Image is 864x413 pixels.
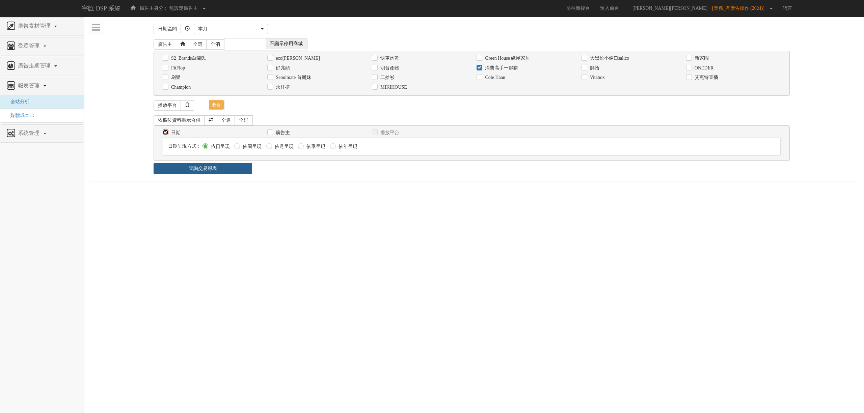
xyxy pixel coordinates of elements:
[16,23,54,29] span: 廣告素材管理
[337,143,357,150] label: 依年呈現
[5,61,79,71] a: 廣告走期管理
[588,55,629,62] label: 大黑松小倆口salico
[5,81,79,91] a: 報表管理
[693,74,718,81] label: 艾克特直播
[235,115,253,125] a: 全消
[5,99,29,104] a: 全站分析
[379,74,395,81] label: 二拾衫
[379,84,407,91] label: MIKIHOUSE
[305,143,325,150] label: 依季呈現
[588,65,599,71] label: 鮮拾
[693,55,709,62] label: 新家園
[266,38,307,49] span: 不顯示停用商城
[379,65,399,71] label: 明台產物
[693,65,714,71] label: ONEDER
[588,74,605,81] label: Vitabox
[274,55,320,62] label: eco[PERSON_NAME]
[5,41,79,52] a: 受眾管理
[5,113,34,118] a: 媒體成本比
[16,63,54,68] span: 廣告走期管理
[169,6,198,11] span: 無設定廣告主
[241,143,262,150] label: 依周呈現
[169,84,191,91] label: Champion
[274,74,311,81] label: Seoulmate 首爾妹
[217,115,235,125] a: 全選
[209,100,224,110] span: 收合
[712,6,768,11] span: [業務_有廣告操作 (2024)]
[5,21,79,32] a: 廣告素材管理
[206,39,224,50] a: 全消
[169,74,181,81] label: 刷樂
[189,39,207,50] a: 全選
[168,144,201,149] span: 日期呈現方式：
[169,129,181,136] label: 日期
[483,74,505,81] label: Cole Haan
[629,6,711,11] span: [PERSON_NAME][PERSON_NAME]
[198,26,260,32] div: 本月
[273,143,294,150] label: 依月呈現
[379,55,399,62] label: 快車肉乾
[379,129,399,136] label: 播放平台
[154,163,252,174] a: 查詢交易報表
[209,143,230,150] label: 依日呈現
[140,6,168,11] span: 廣告主身分：
[169,55,206,62] label: S2_Brands白蘭氏
[274,65,290,71] label: 好兆頭
[194,24,268,34] button: 本月
[274,84,290,91] label: 永佳捷
[483,65,518,71] label: 消費高手一起購
[16,130,43,136] span: 系統管理
[16,43,43,49] span: 受眾管理
[483,55,530,62] label: Green House 綠屋家居
[169,65,185,71] label: FitFlop
[5,128,79,139] a: 系統管理
[274,129,290,136] label: 廣告主
[16,83,43,88] span: 報表管理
